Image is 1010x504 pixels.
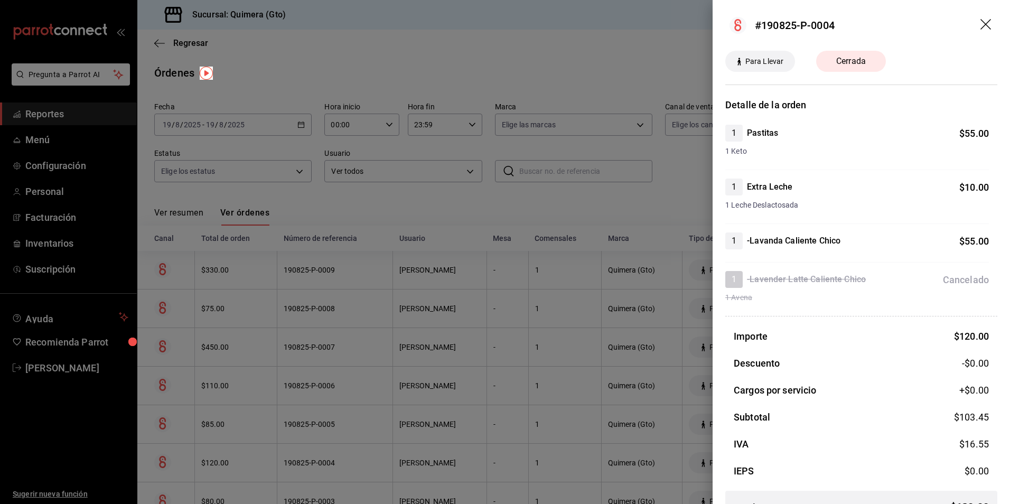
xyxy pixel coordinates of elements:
h3: Cargos por servicio [734,383,817,397]
h3: Detalle de la orden [725,98,997,112]
span: Cerrada [830,55,872,68]
span: 1 Avena [725,292,989,303]
h3: IVA [734,437,749,451]
h3: IEPS [734,464,754,478]
span: -$0.00 [962,356,989,370]
span: $ 0.00 [965,465,989,477]
span: 1 Keto [725,146,989,157]
span: 1 Leche Deslactosada [725,200,989,211]
span: $ 103.45 [954,412,989,423]
span: 1 [725,273,743,286]
button: drag [980,19,993,32]
h3: Descuento [734,356,780,370]
img: Tooltip marker [200,67,213,80]
span: $ 10.00 [959,182,989,193]
span: +$ 0.00 [959,383,989,397]
span: Para Llevar [741,56,788,67]
span: 1 [725,181,743,193]
h3: Importe [734,329,768,343]
h4: -Lavender Latte Caliente Chico [747,273,866,286]
h4: Pastitas [747,127,778,139]
h3: Subtotal [734,410,770,424]
h4: Extra Leche [747,181,792,193]
span: $ 120.00 [954,331,989,342]
h4: -Lavanda Caliente Chico [747,235,840,247]
span: $ 55.00 [959,128,989,139]
div: Cancelado [943,273,989,287]
span: $ 16.55 [959,438,989,450]
span: 1 [725,235,743,247]
span: 1 [725,127,743,139]
div: #190825-P-0004 [755,17,835,33]
span: $ 55.00 [959,236,989,247]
